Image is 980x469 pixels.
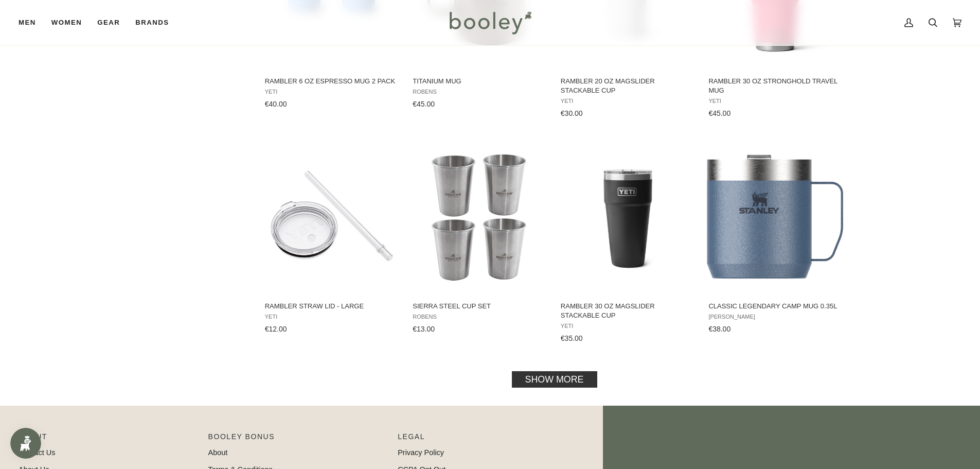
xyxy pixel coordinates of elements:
[708,325,730,333] span: €38.00
[708,77,842,95] span: Rambler 30 oz Stronghold Travel Mug
[208,431,388,447] p: Booley Bonus
[97,18,120,28] span: Gear
[413,89,546,95] span: Robens
[445,8,535,38] img: Booley
[263,148,399,285] img: Rambler Straw Lid - Large
[19,18,36,28] span: Men
[264,89,398,95] span: YETI
[560,109,582,117] span: €30.00
[559,140,695,346] a: Rambler 30 oz MagSlider Stackable Cup
[264,374,845,385] div: Pagination
[19,431,198,447] p: Pipeline_Footer Main
[708,314,842,320] span: [PERSON_NAME]
[413,302,546,311] span: Sierra Steel Cup Set
[560,323,693,329] span: YETI
[264,100,287,108] span: €40.00
[264,325,287,333] span: €12.00
[10,428,41,459] iframe: Button to open loyalty program pop-up
[413,325,435,333] span: €13.00
[559,148,695,285] img: YETI Rambler 30 oz MagSlider Stackable Cup Black - Booley Galway
[511,371,597,388] a: Show more
[413,77,546,86] span: Titanium Mug
[208,448,228,457] a: About
[707,148,843,285] img: Stanley Classic Legendary Camp Mug 0.35L Hammertone Lake - Booley Galway
[560,302,693,320] span: Rambler 30 oz MagSlider Stackable Cup
[560,98,693,105] span: YETI
[51,18,82,28] span: Women
[398,431,577,447] p: Pipeline_Footer Sub
[708,109,730,117] span: €45.00
[411,140,547,346] a: Sierra Steel Cup Set
[264,77,398,86] span: Rambler 6 oz Espresso Mug 2 Pack
[135,18,169,28] span: Brands
[398,448,444,457] a: Privacy Policy
[413,100,435,108] span: €45.00
[708,98,842,105] span: YETI
[560,334,582,342] span: €35.00
[560,77,693,95] span: Rambler 20 oz MagSlider Stackable Cup
[264,314,398,320] span: YETI
[413,314,546,320] span: Robens
[411,148,547,285] img: Robens Sierra Steel Cup Set - Booley Galway
[263,140,399,346] a: Rambler Straw Lid - Large
[708,302,842,311] span: Classic Legendary Camp Mug 0.35L
[707,140,843,346] a: Classic Legendary Camp Mug 0.35L
[264,302,398,311] span: Rambler Straw Lid - Large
